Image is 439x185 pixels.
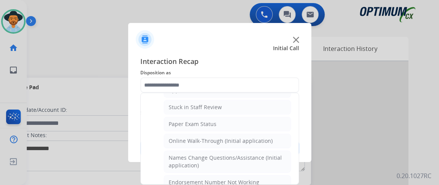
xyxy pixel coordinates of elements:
[140,68,299,77] span: Disposition as
[140,56,299,68] span: Interaction Recap
[397,171,431,180] p: 0.20.1027RC
[169,120,216,128] div: Paper Exam Status
[136,30,154,49] img: contactIcon
[273,44,299,52] span: Initial Call
[169,103,222,111] div: Stuck in Staff Review
[169,137,273,145] div: Online Walk-Through (Initial application)
[169,154,286,169] div: Names Change Questions/Assistance (Initial application)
